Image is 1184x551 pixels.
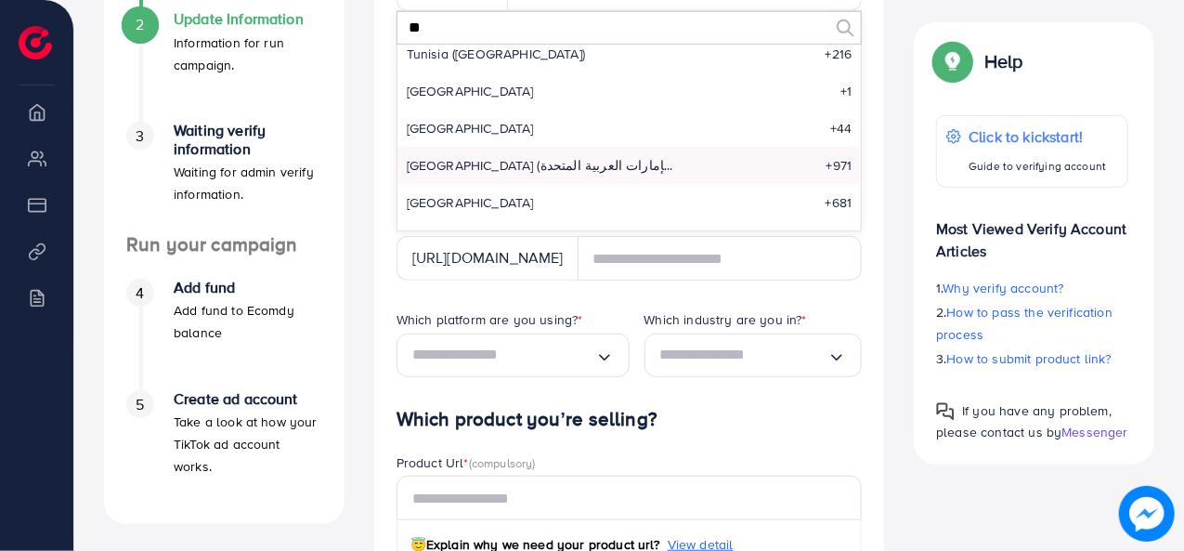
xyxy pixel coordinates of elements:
[104,122,345,233] li: Waiting verify information
[936,348,1128,370] p: 3.
[840,82,852,100] span: +1
[397,334,630,377] div: Search for option
[19,26,52,59] img: logo
[644,310,807,329] label: Which industry are you in?
[660,341,828,370] input: Search for option
[830,119,852,138] span: +44
[826,45,852,63] span: +216
[174,32,322,76] p: Information for run campaign.
[174,10,322,28] h4: Update Information
[104,279,345,390] li: Add fund
[407,82,534,100] span: [GEOGRAPHIC_DATA]
[1119,486,1175,542] img: image
[936,301,1128,346] p: 2.
[826,193,852,212] span: +681
[984,50,1023,72] p: Help
[936,402,955,421] img: Popup guide
[407,193,534,212] span: [GEOGRAPHIC_DATA]
[644,334,863,377] div: Search for option
[936,203,1128,262] p: Most Viewed Verify Account Articles
[104,10,345,122] li: Update Information
[969,125,1106,148] p: Click to kickstart!
[936,401,1112,441] span: If you have any problem, please contact us by
[104,233,345,256] h4: Run your campaign
[1061,423,1127,441] span: Messenger
[412,341,595,370] input: Search for option
[397,453,536,472] label: Product Url
[174,390,322,408] h4: Create ad account
[943,279,1064,297] span: Why verify account?
[104,390,345,502] li: Create ad account
[936,303,1112,344] span: How to pass the verification process
[407,156,674,175] span: [GEOGRAPHIC_DATA] (‫الإمارات العربية المتحدة‬‎)
[174,161,322,205] p: Waiting for admin verify information.
[397,236,579,281] div: [URL][DOMAIN_NAME]
[826,156,852,175] span: +971
[136,282,144,304] span: 4
[969,155,1106,177] p: Guide to verifying account
[174,279,322,296] h4: Add fund
[469,454,536,471] span: (compulsory)
[936,277,1128,299] p: 1.
[407,45,585,63] span: Tunisia (‫[GEOGRAPHIC_DATA]‬‎)
[174,122,322,157] h4: Waiting verify information
[936,45,969,78] img: Popup guide
[947,349,1112,368] span: How to submit product link?
[136,125,144,147] span: 3
[407,119,534,138] span: [GEOGRAPHIC_DATA]
[397,310,583,329] label: Which platform are you using?
[397,408,863,431] h4: Which product you’re selling?
[136,14,144,35] span: 2
[174,411,322,478] p: Take a look at how your TikTok ad account works.
[174,299,322,344] p: Add fund to Ecomdy balance
[136,394,144,415] span: 5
